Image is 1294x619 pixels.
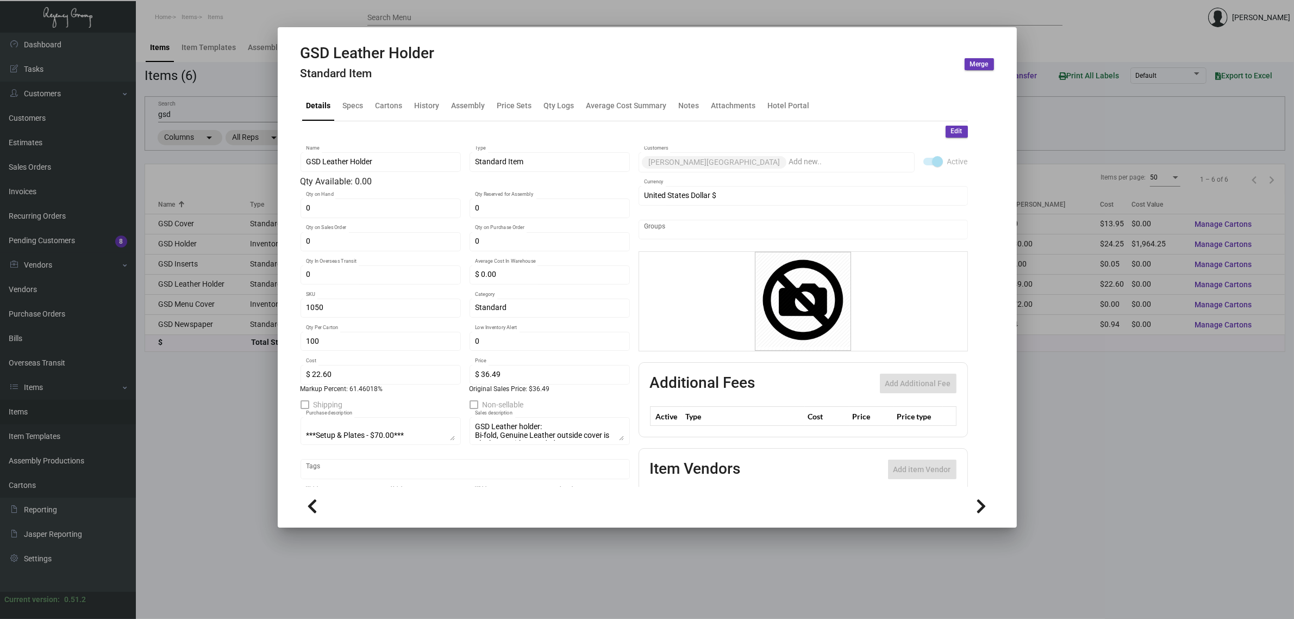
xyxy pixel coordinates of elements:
[805,407,849,426] th: Cost
[683,407,805,426] th: Type
[642,156,786,169] mat-chip: [PERSON_NAME][GEOGRAPHIC_DATA]
[789,158,909,166] input: Add new..
[314,398,343,411] span: Shipping
[301,44,435,63] h2: GSD Leather Holder
[946,126,968,138] button: Edit
[4,594,60,605] div: Current version:
[301,175,630,188] div: Qty Available: 0.00
[888,460,957,479] button: Add item Vendor
[376,100,403,112] div: Cartons
[452,100,485,112] div: Assembly
[885,379,951,388] span: Add Additional Fee
[894,407,943,426] th: Price type
[497,100,532,112] div: Price Sets
[343,100,364,112] div: Specs
[880,374,957,393] button: Add Additional Fee
[544,100,574,112] div: Qty Logs
[644,225,962,234] input: Add new..
[483,398,524,411] span: Non-sellable
[711,100,756,112] div: Attachments
[650,374,755,393] h2: Additional Fees
[849,407,894,426] th: Price
[586,100,667,112] div: Average Cost Summary
[947,155,968,168] span: Active
[893,465,951,474] span: Add item Vendor
[965,58,994,70] button: Merge
[951,127,962,136] span: Edit
[301,67,435,81] h4: Standard Item
[64,594,86,605] div: 0.51.2
[679,100,699,112] div: Notes
[415,100,440,112] div: History
[768,100,810,112] div: Hotel Portal
[650,407,683,426] th: Active
[970,60,989,69] span: Merge
[650,460,741,479] h2: Item Vendors
[307,100,331,112] div: Details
